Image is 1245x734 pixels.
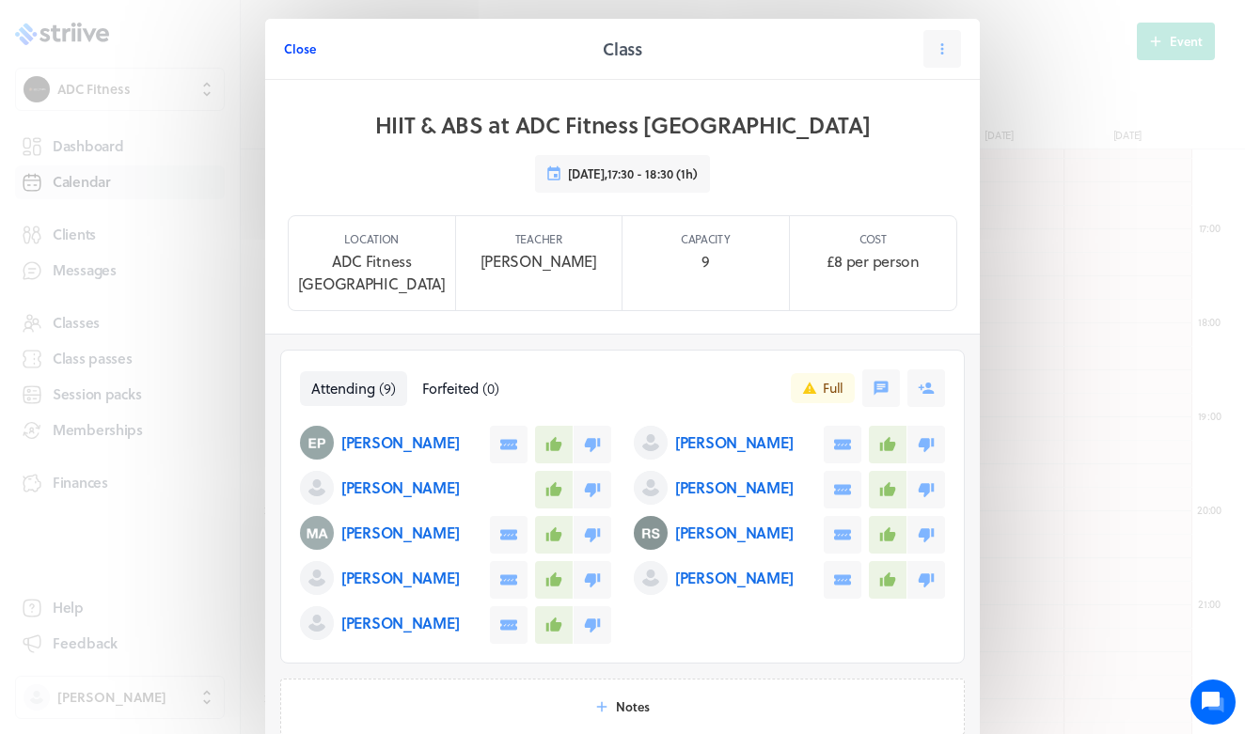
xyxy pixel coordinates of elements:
p: Capacity [681,231,731,246]
h2: We're here to help. Ask us anything! [28,125,348,185]
p: 9 [701,250,710,273]
p: [PERSON_NAME] [675,431,793,454]
p: Cost [859,231,887,246]
span: Notes [616,698,650,715]
iframe: gist-messenger-bubble-iframe [1190,679,1236,725]
img: Ruth Scarborough [634,516,668,550]
p: [PERSON_NAME] [341,522,459,544]
span: New conversation [121,230,226,245]
p: [PERSON_NAME] [341,431,459,454]
p: [PERSON_NAME] [341,476,459,499]
img: Ellie Potter [300,426,334,460]
p: [PERSON_NAME] [675,522,793,544]
nav: Tabs [300,371,511,406]
span: ( 0 ) [482,378,499,398]
h1: Hi [PERSON_NAME] [28,91,348,121]
button: Close [284,30,316,68]
div: Full [823,379,843,398]
h2: Class [603,36,642,62]
p: [PERSON_NAME] [341,612,459,634]
h1: HIIT & ABS at ADC Fitness [GEOGRAPHIC_DATA] [375,110,871,140]
img: Melissa Abbott [300,516,334,550]
button: [DATE],17:30 - 18:30 (1h) [535,155,710,193]
span: Forfeited [422,378,479,398]
p: [PERSON_NAME] [481,250,597,273]
button: Forfeited(0) [411,371,511,406]
p: Find an answer quickly [25,292,351,315]
p: Location [344,231,399,246]
span: ( 9 ) [379,378,396,398]
input: Search articles [55,323,336,361]
button: New conversation [29,219,347,257]
p: £8 per person [827,250,920,273]
p: Teacher [515,231,562,246]
p: [PERSON_NAME] [341,567,459,589]
p: ADC Fitness [GEOGRAPHIC_DATA] [298,250,446,295]
button: Attending(9) [300,371,407,406]
p: [PERSON_NAME] [675,476,793,499]
p: [PERSON_NAME] [675,567,793,589]
span: Attending [311,378,375,398]
span: Close [284,40,316,57]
